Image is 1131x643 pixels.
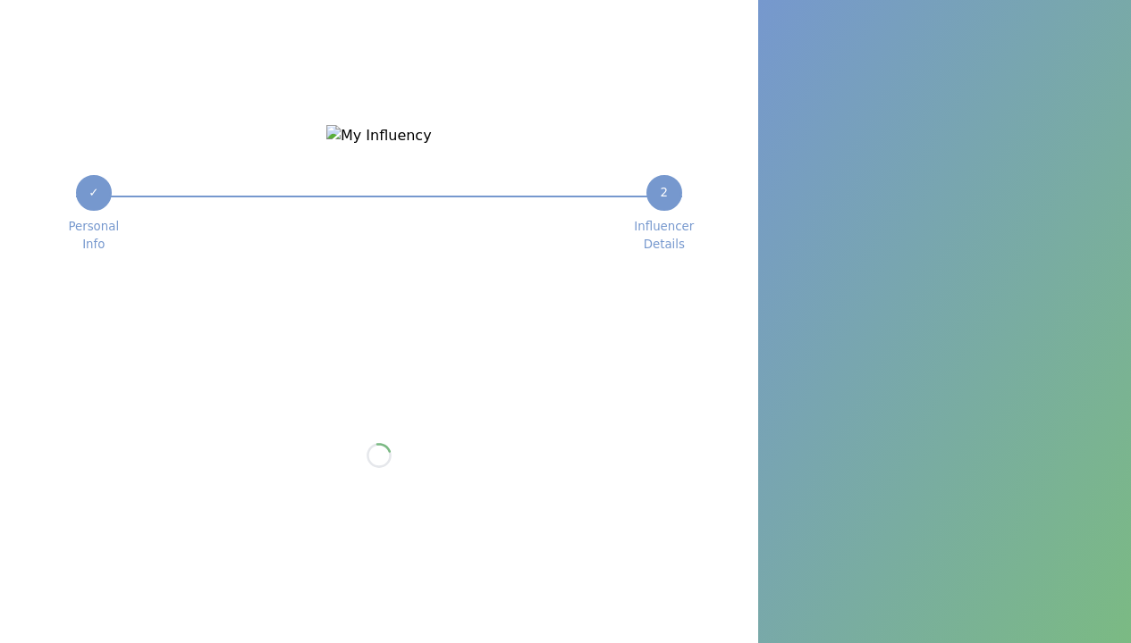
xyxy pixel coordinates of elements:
[634,218,694,254] span: Influencer Details
[326,125,432,146] img: My Influency
[646,175,682,211] div: 2
[68,218,119,254] span: Personal Info
[76,175,112,211] div: ✓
